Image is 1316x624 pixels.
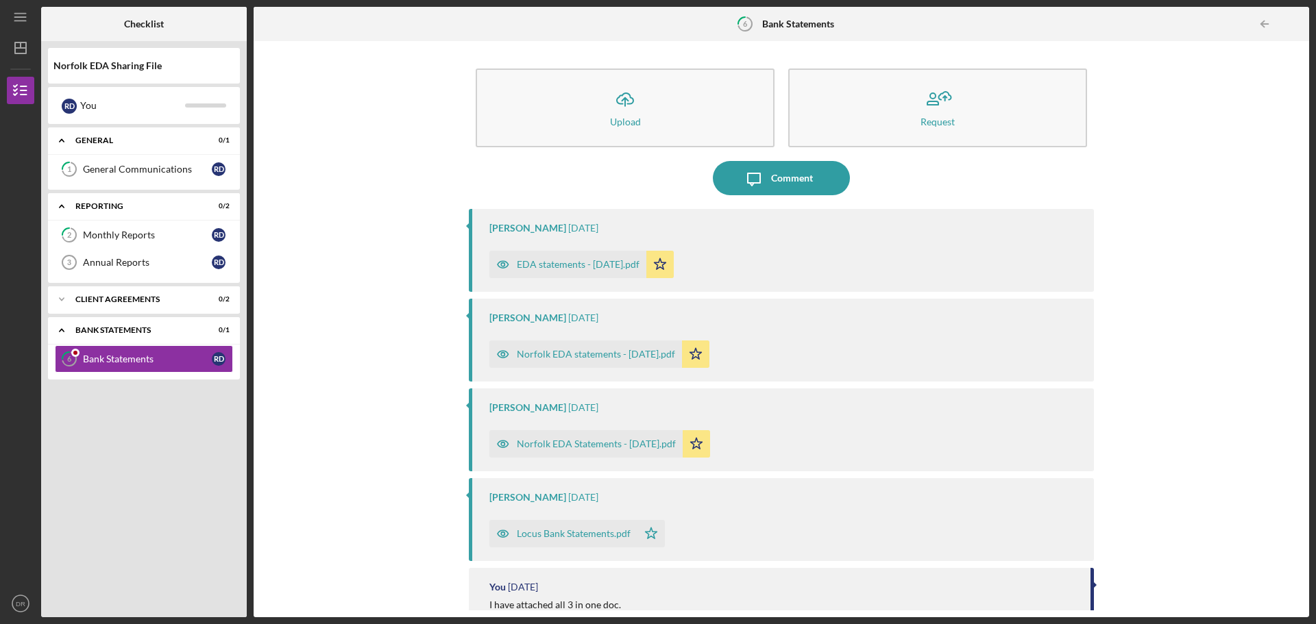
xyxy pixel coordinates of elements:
[55,221,233,249] a: 2Monthly ReportsRD
[212,255,226,269] div: R D
[568,402,598,413] time: 2025-08-06 15:00
[55,249,233,276] a: 3Annual ReportsRD
[75,295,195,303] div: Client Agreements
[205,136,230,145] div: 0 / 1
[489,582,506,592] div: You
[67,165,71,174] tspan: 1
[489,599,621,610] div: I have attached all 3 in one doc.
[921,116,955,127] div: Request
[75,202,195,210] div: Reporting
[517,528,631,539] div: Locus Bank Statements.pdf
[212,162,226,176] div: R D
[788,68,1087,147] button: Request
[517,259,639,270] div: EDA statements - [DATE].pdf
[67,231,71,240] tspan: 2
[83,257,212,268] div: Annual Reports
[517,349,675,360] div: Norfolk EDA statements - [DATE].pdf
[489,520,665,547] button: Locus Bank Statements.pdf
[205,202,230,210] div: 0 / 2
[517,438,676,449] div: Norfolk EDA Statements - [DATE].pdf
[568,312,598,323] time: 2025-09-08 15:02
[83,353,212,364] div: Bank Statements
[489,251,674,278] button: EDA statements - [DATE].pdf
[67,258,71,266] tspan: 3
[83,164,212,175] div: General Communications
[762,18,834,29] b: Bank Statements
[489,492,566,503] div: [PERSON_NAME]
[212,352,226,366] div: R D
[489,430,710,458] button: Norfolk EDA Statements - [DATE].pdf
[7,590,34,617] button: DR
[55,345,233,373] a: 6Bank StatementsRD
[55,155,233,183] a: 1General CommunicationsRD
[62,99,77,114] div: R D
[610,116,641,127] div: Upload
[75,326,195,334] div: Bank Statements
[67,355,72,364] tspan: 6
[489,223,566,234] div: [PERSON_NAME]
[568,492,598,503] time: 2025-07-10 11:35
[83,229,212,240] div: Monthly Reports
[212,228,226,242] div: R D
[771,161,813,195] div: Comment
[53,60,234,71] div: Norfolk EDA Sharing File
[75,136,195,145] div: General
[205,295,230,303] div: 0 / 2
[743,19,748,28] tspan: 6
[476,68,775,147] button: Upload
[568,223,598,234] time: 2025-10-03 15:16
[489,402,566,413] div: [PERSON_NAME]
[80,94,185,117] div: You
[713,161,850,195] button: Comment
[205,326,230,334] div: 0 / 1
[508,582,538,592] time: 2025-06-12 16:56
[489,312,566,323] div: [PERSON_NAME]
[489,340,709,368] button: Norfolk EDA statements - [DATE].pdf
[124,18,164,29] b: Checklist
[16,600,25,608] text: DR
